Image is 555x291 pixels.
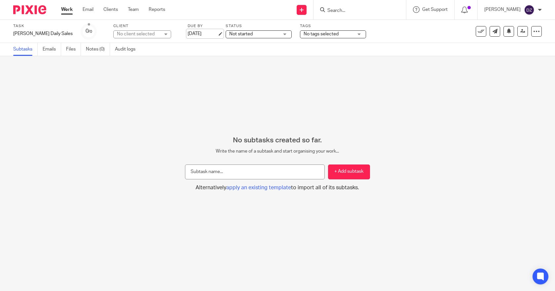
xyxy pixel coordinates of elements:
[226,185,291,190] span: apply an existing template
[86,27,92,35] div: 0
[13,5,46,14] img: Pixie
[188,23,217,29] label: Due by
[83,6,93,13] a: Email
[13,43,38,56] a: Subtasks
[113,23,179,29] label: Client
[149,6,165,13] a: Reports
[128,6,139,13] a: Team
[185,184,370,191] button: Alternativelyapply an existing templateto import all of its subtasks.
[43,43,61,56] a: Emails
[13,30,73,37] div: [PERSON_NAME] Daily Sales
[185,164,325,179] input: Subtask name...
[229,32,253,36] span: Not started
[13,30,73,37] div: Jonel - FH Daily Sales
[61,6,73,13] a: Work
[103,6,118,13] a: Clients
[115,43,140,56] a: Audit logs
[185,148,370,155] p: Write the name of a subtask and start organising your work...
[328,164,370,179] button: + Add subtask
[226,23,292,29] label: Status
[304,32,339,36] span: No tags selected
[185,136,370,145] h2: No subtasks created so far.
[524,5,535,15] img: svg%3E
[89,30,92,33] small: /0
[117,31,160,37] div: No client selected
[300,23,366,29] label: Tags
[66,43,81,56] a: Files
[86,43,110,56] a: Notes (0)
[484,6,521,13] p: [PERSON_NAME]
[327,8,386,14] input: Search
[13,23,73,29] label: Task
[422,7,448,12] span: Get Support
